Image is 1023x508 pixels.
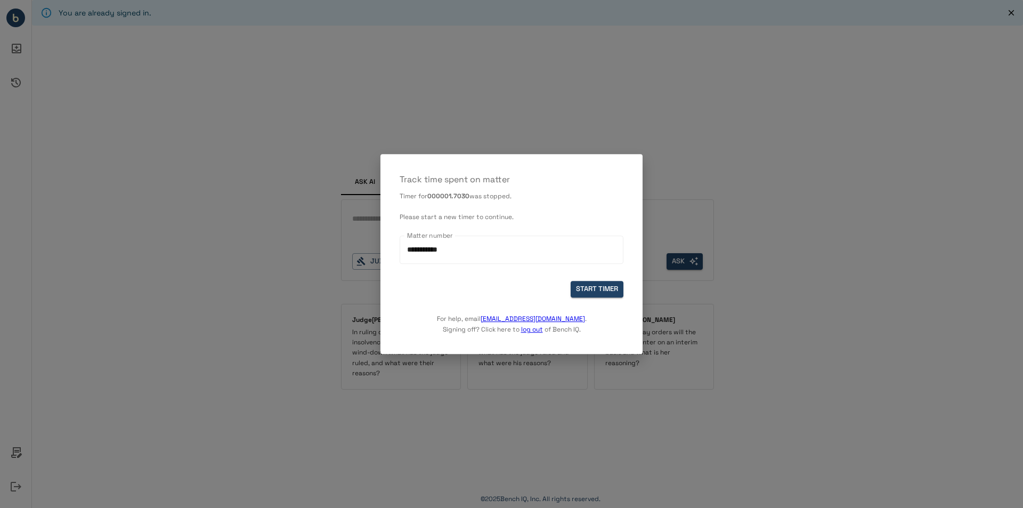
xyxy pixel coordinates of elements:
[427,192,469,200] b: 000001.7030
[400,192,427,200] span: Timer for
[437,297,587,335] p: For help, email . Signing off? Click here to of Bench IQ.
[481,315,585,323] a: [EMAIL_ADDRESS][DOMAIN_NAME]
[469,192,511,200] span: was stopped.
[400,173,623,186] p: Track time spent on matter
[571,281,623,298] button: START TIMER
[521,325,543,334] a: log out
[407,231,453,240] label: Matter number
[400,213,514,222] span: Please start a new timer to continue.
